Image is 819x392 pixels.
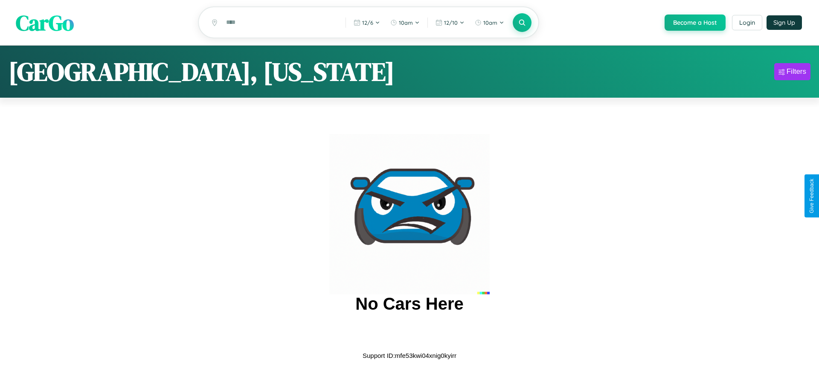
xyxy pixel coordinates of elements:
span: 10am [483,19,497,26]
span: 12 / 6 [362,19,373,26]
h2: No Cars Here [355,294,463,314]
button: 12/6 [349,16,384,29]
div: Give Feedback [809,179,815,213]
button: 10am [470,16,508,29]
p: Support ID: mfe53kwi04xnig0kyirr [363,350,456,361]
button: Become a Host [665,15,726,31]
img: car [329,134,490,294]
button: 10am [386,16,424,29]
div: Filters [787,67,806,76]
button: 12/10 [431,16,469,29]
button: Sign Up [767,15,802,30]
span: 12 / 10 [444,19,458,26]
h1: [GEOGRAPHIC_DATA], [US_STATE] [9,54,395,89]
span: CarGo [16,8,74,37]
button: Filters [774,63,810,80]
span: 10am [399,19,413,26]
button: Login [732,15,762,30]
